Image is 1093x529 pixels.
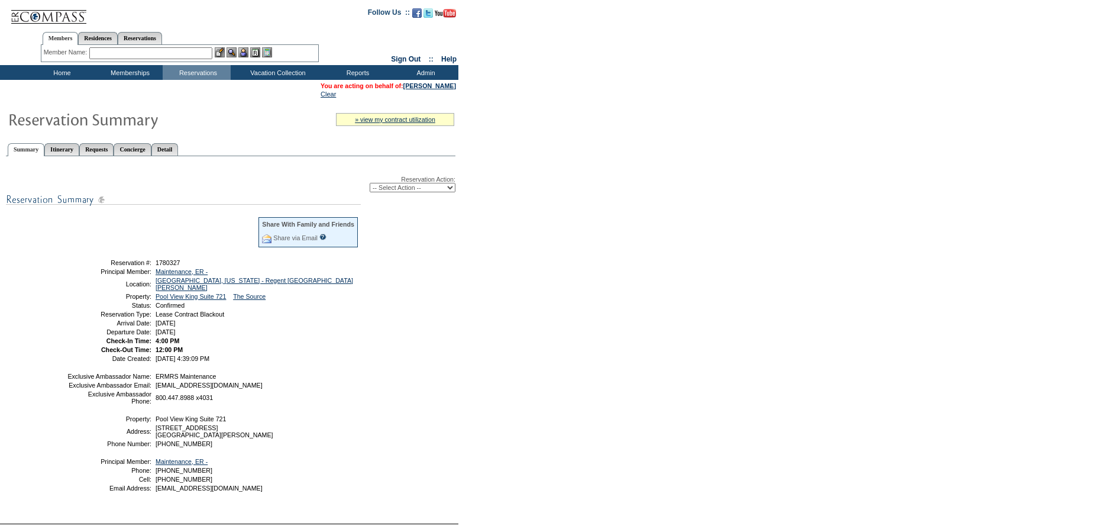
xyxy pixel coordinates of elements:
[231,65,322,80] td: Vacation Collection
[156,337,179,344] span: 4:00 PM
[429,55,434,63] span: ::
[156,277,353,291] a: [GEOGRAPHIC_DATA], [US_STATE] - Regent [GEOGRAPHIC_DATA][PERSON_NAME]
[67,259,151,266] td: Reservation #:
[227,47,237,57] img: View
[319,234,326,240] input: What is this?
[67,382,151,389] td: Exclusive Ambassador Email:
[156,293,226,300] a: Pool View King Suite 721
[156,373,216,380] span: ERMRS Maintenance
[156,485,263,492] span: [EMAIL_ADDRESS][DOMAIN_NAME]
[67,302,151,309] td: Status:
[67,373,151,380] td: Exclusive Ambassador Name:
[156,302,185,309] span: Confirmed
[403,82,456,89] a: [PERSON_NAME]
[355,116,435,123] a: » view my contract utilization
[156,355,209,362] span: [DATE] 4:39:09 PM
[435,9,456,18] img: Subscribe to our YouTube Channel
[118,32,162,44] a: Reservations
[6,192,361,207] img: subTtlResSummary.gif
[368,7,410,21] td: Follow Us ::
[250,47,260,57] img: Reservations
[67,268,151,275] td: Principal Member:
[101,346,151,353] strong: Check-Out Time:
[156,440,212,447] span: [PHONE_NUMBER]
[156,268,208,275] a: Maintenance, ER -
[441,55,457,63] a: Help
[67,320,151,327] td: Arrival Date:
[156,458,208,465] a: Maintenance, ER -
[95,65,163,80] td: Memberships
[67,440,151,447] td: Phone Number:
[67,467,151,474] td: Phone:
[156,424,273,438] span: [STREET_ADDRESS] [GEOGRAPHIC_DATA][PERSON_NAME]
[156,320,176,327] span: [DATE]
[67,355,151,362] td: Date Created:
[273,234,318,241] a: Share via Email
[67,293,151,300] td: Property:
[321,91,336,98] a: Clear
[114,143,151,156] a: Concierge
[391,55,421,63] a: Sign Out
[390,65,458,80] td: Admin
[412,8,422,18] img: Become our fan on Facebook
[321,82,456,89] span: You are acting on behalf of:
[67,277,151,291] td: Location:
[435,12,456,19] a: Subscribe to our YouTube Channel
[423,8,433,18] img: Follow us on Twitter
[44,47,89,57] div: Member Name:
[215,47,225,57] img: b_edit.gif
[67,391,151,405] td: Exclusive Ambassador Phone:
[156,328,176,336] span: [DATE]
[79,143,114,156] a: Requests
[67,476,151,483] td: Cell:
[156,382,263,389] span: [EMAIL_ADDRESS][DOMAIN_NAME]
[156,476,212,483] span: [PHONE_NUMBER]
[151,143,179,156] a: Detail
[8,107,244,131] img: Reservaton Summary
[156,415,226,422] span: Pool View King Suite 721
[67,415,151,422] td: Property:
[156,259,180,266] span: 1780327
[156,467,212,474] span: [PHONE_NUMBER]
[156,346,183,353] span: 12:00 PM
[67,485,151,492] td: Email Address:
[67,424,151,438] td: Address:
[156,311,224,318] span: Lease Contract Blackout
[67,311,151,318] td: Reservation Type:
[156,394,213,401] span: 800.447.8988 x4031
[78,32,118,44] a: Residences
[27,65,95,80] td: Home
[262,221,354,228] div: Share With Family and Friends
[233,293,266,300] a: The Source
[44,143,79,156] a: Itinerary
[238,47,248,57] img: Impersonate
[67,328,151,336] td: Departure Date:
[106,337,151,344] strong: Check-In Time:
[412,12,422,19] a: Become our fan on Facebook
[6,176,455,192] div: Reservation Action:
[43,32,79,45] a: Members
[163,65,231,80] td: Reservations
[262,47,272,57] img: b_calculator.gif
[423,12,433,19] a: Follow us on Twitter
[322,65,390,80] td: Reports
[8,143,44,156] a: Summary
[67,458,151,465] td: Principal Member:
